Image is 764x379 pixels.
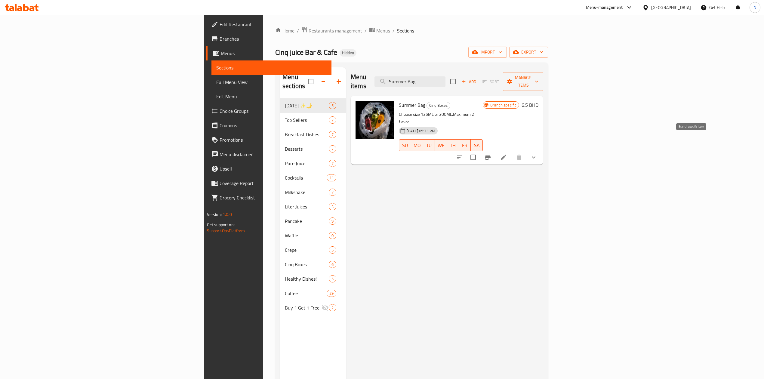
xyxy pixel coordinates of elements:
[220,194,327,201] span: Grocery Checklist
[530,154,537,161] svg: Show Choices
[280,199,346,214] div: Liter Juices3
[280,185,346,199] div: Milkshake7
[500,154,507,161] a: Edit menu item
[211,89,331,104] a: Edit Menu
[374,76,445,87] input: search
[220,122,327,129] span: Coupons
[329,145,336,153] div: items
[207,227,245,235] a: Support.OpsPlatform
[488,102,519,108] span: Branch specific
[329,275,336,282] div: items
[216,64,327,71] span: Sections
[468,47,507,58] button: import
[206,162,331,176] a: Upsell
[503,72,543,91] button: Manage items
[206,133,331,147] a: Promotions
[329,204,336,210] span: 3
[280,96,346,317] nav: Menu sections
[327,174,336,181] div: items
[275,27,548,35] nav: breadcrumb
[220,151,327,158] span: Menu disclaimer
[285,304,322,311] span: Buy 1 Get 1 Free
[522,101,538,109] h6: 6.5 BHD
[285,217,329,225] span: Pancake
[447,75,459,88] span: Select section
[329,161,336,166] span: 7
[329,218,336,224] span: 9
[216,79,327,86] span: Full Menu View
[449,141,457,150] span: TH
[322,304,329,311] svg: Inactive section
[340,50,356,55] span: Hidden
[329,247,336,253] span: 5
[459,139,471,151] button: FR
[329,132,336,137] span: 7
[351,72,367,91] h2: Menu items
[509,47,548,58] button: export
[329,232,336,239] div: items
[423,139,435,151] button: TU
[459,77,479,86] span: Add item
[220,180,327,187] span: Coverage Report
[340,49,356,57] div: Hidden
[329,276,336,282] span: 5
[317,74,331,89] span: Sort sections
[206,32,331,46] a: Branches
[206,46,331,60] a: Menus
[414,141,421,150] span: MO
[481,150,495,165] button: Branch-specific-item
[285,174,326,181] span: Cocktails
[304,75,317,88] span: Select all sections
[280,214,346,228] div: Pancake9
[329,305,336,311] span: 2
[207,221,235,229] span: Get support on:
[285,261,329,268] span: Cinq Boxes
[411,139,423,151] button: MO
[427,102,450,109] span: Cinq Boxes
[447,139,459,151] button: TH
[397,27,414,34] span: Sections
[753,4,756,11] span: N
[285,116,329,124] span: Top Sellers
[206,17,331,32] a: Edit Restaurant
[223,211,232,218] span: 1.0.0
[329,146,336,152] span: 7
[206,118,331,133] a: Coupons
[285,203,329,210] div: Liter Juices
[206,190,331,205] a: Grocery Checklist
[220,35,327,42] span: Branches
[329,233,336,239] span: 0
[285,246,329,254] div: Crepe
[285,290,326,297] div: Coffee
[329,217,336,225] div: items
[329,189,336,196] div: items
[473,141,480,150] span: SA
[365,27,367,34] li: /
[467,151,479,164] span: Select to update
[280,286,346,300] div: Coffee29
[206,104,331,118] a: Choice Groups
[220,136,327,143] span: Promotions
[452,150,467,165] button: sort-choices
[329,262,336,267] span: 6
[285,131,329,138] div: Breakfast Dishes
[376,27,390,34] span: Menus
[211,75,331,89] a: Full Menu View
[399,100,425,109] span: Summer Bag
[280,228,346,243] div: Waffle0
[285,275,329,282] span: Healthy Dishes!
[285,102,329,109] div: Ramadan ✨🌙
[329,117,336,123] span: 7
[280,113,346,127] div: Top Sellers7
[285,232,329,239] span: Waffle
[220,21,327,28] span: Edit Restaurant
[280,243,346,257] div: Crepe5
[327,291,336,296] span: 29
[329,131,336,138] div: items
[461,141,469,150] span: FR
